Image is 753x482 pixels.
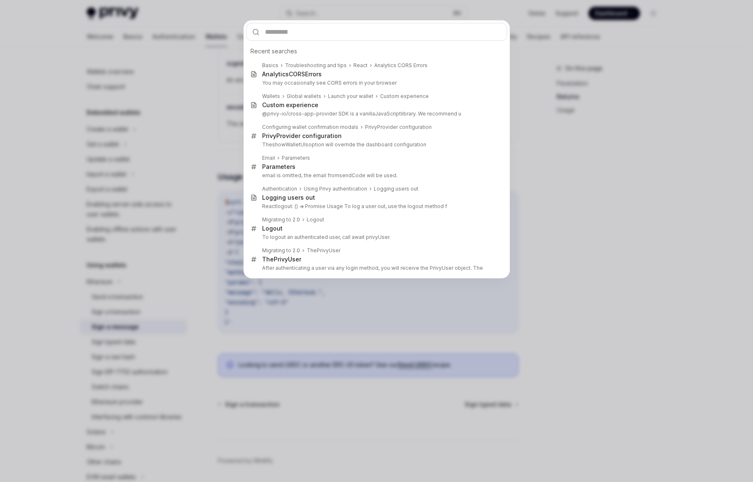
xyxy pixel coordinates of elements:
[262,101,318,109] div: Custom experience
[307,247,340,254] div: The
[339,172,352,178] b: send
[276,203,292,209] b: logout
[262,203,490,210] p: React : () => Promise Usage To log a user out, use the logout method f
[262,93,280,100] div: Wallets
[374,186,418,192] div: Logging users out
[262,247,300,254] div: Migrating to 2.0
[274,256,301,263] b: PrivyUser
[262,155,275,161] div: Email
[289,70,305,78] b: CORS
[304,186,367,192] div: Using Privy authentication
[380,93,429,100] div: Custom experience
[262,256,301,263] div: The
[317,247,340,254] b: PrivyUser
[262,234,490,241] p: To logout an authenticated user, call await privyUser.
[287,93,321,100] div: Global wallets
[262,265,490,271] p: After authenticating a user via any login method, you will receive the PrivyUser object. The
[262,141,490,148] p: The option will override the dashboard configuration
[353,62,368,69] div: React
[250,47,297,55] span: Recent searches
[307,216,324,223] b: Logout
[328,93,373,100] div: Launch your wallet
[262,124,358,131] div: Configuring wallet confirmation modals
[285,62,347,69] div: Troubleshooting and tips
[282,155,310,161] div: Parameters
[262,132,342,140] div: PrivyProvider configuration
[262,216,300,223] div: Migrating to 2.0
[262,80,490,86] p: You may occasionally see CORS errors in your browser
[262,225,283,232] b: Logout
[272,141,308,148] b: showWalletUIs
[365,124,432,131] div: PrivyProvider configuration
[374,62,428,69] div: Analytics CORS Errors
[262,70,322,78] div: Analytics Errors
[262,194,315,201] div: Logging users out
[262,163,295,171] div: Parameters
[375,110,401,117] b: JavaScript
[262,62,278,69] div: Basics
[262,186,297,192] div: Authentication
[262,172,490,179] p: email is omitted, the email from Code will be used.
[262,110,490,117] p: @privy-io/cross-app-provider SDK is a vanilla library. We recommend u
